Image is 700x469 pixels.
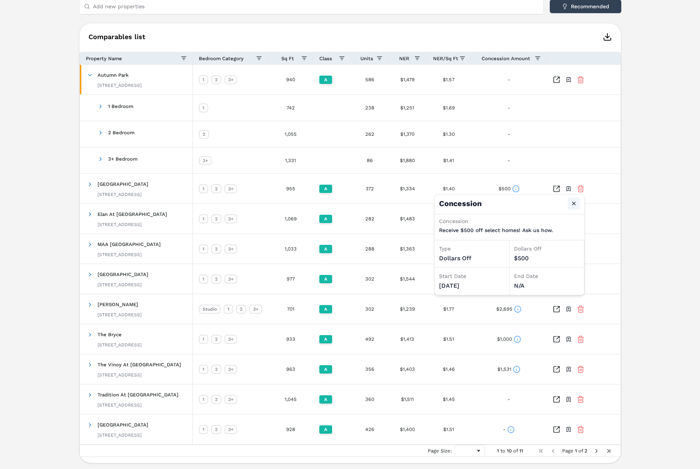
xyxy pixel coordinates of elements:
div: [STREET_ADDRESS] [98,312,142,318]
div: $1.30 [426,121,471,147]
div: 2 [211,425,221,434]
span: Class [319,56,332,61]
div: - [508,392,510,407]
div: $1,403 [389,354,426,384]
div: $500 [514,254,580,263]
div: Page Size [455,445,485,457]
div: $1,400 [389,414,426,444]
div: [STREET_ADDRESS] [98,282,148,288]
div: 3+ [224,335,237,344]
div: [STREET_ADDRESS] [98,402,178,408]
div: 356 [351,354,389,384]
div: A [319,305,332,313]
span: Page [562,448,573,454]
span: 2 Bedroom [108,130,134,135]
div: 1 [199,184,208,193]
div: N/A [514,281,580,290]
span: Bedroom Category [199,56,244,61]
div: 302 [351,264,389,294]
div: $1.46 [426,354,471,384]
span: Units [360,56,373,61]
div: 3+ [224,214,237,223]
div: [DATE] [439,281,505,290]
div: 3+ [199,156,212,165]
div: 1,331 [268,147,313,173]
div: 1 [199,395,208,404]
div: 940 [268,65,313,94]
div: A [319,76,332,84]
span: [GEOGRAPHIC_DATA] [98,272,148,277]
span: to [500,448,505,454]
span: Sq Ft [281,56,294,61]
div: 963 [268,354,313,384]
span: Concession Amount [482,56,530,61]
div: 1 [199,275,208,284]
span: MAA [GEOGRAPHIC_DATA] [98,241,161,247]
div: 2 [211,365,221,374]
div: $1.45 [426,384,471,414]
span: 10 [507,448,512,454]
span: [GEOGRAPHIC_DATA] [98,181,148,187]
div: $1,363 [389,234,426,264]
div: 586 [351,65,389,94]
div: [STREET_ADDRESS] [98,82,142,88]
div: 1 [199,244,208,253]
div: 3+ [224,184,237,193]
span: 1 [497,448,499,454]
div: 1 [199,365,208,374]
div: $1,413 [389,324,426,354]
span: Comparables list [88,33,145,40]
div: $500 [499,181,520,196]
div: - [508,127,510,141]
span: 1 [575,448,577,454]
div: $2,695 [496,302,522,316]
div: $1,483 [389,204,426,234]
div: 1 [199,425,208,434]
div: 928 [268,414,313,444]
div: - [508,153,510,168]
div: $1,479 [389,65,426,94]
div: $1,880 [389,147,426,173]
div: A [319,215,332,223]
div: 492 [351,324,389,354]
div: Page Size: [428,448,452,454]
div: $1,544 [389,264,426,294]
div: 2 [211,214,221,223]
div: 1 [199,335,208,344]
div: [STREET_ADDRESS] [98,432,148,438]
div: 2 [211,335,221,344]
div: 2 [211,395,221,404]
a: Inspect Comparables [553,366,560,373]
div: 3+ [224,425,237,434]
div: - [503,422,515,437]
div: [STREET_ADDRESS] [98,252,161,258]
div: A [319,335,332,343]
div: 742 [268,95,313,121]
div: 2 [211,184,221,193]
span: NER/Sq Ft [433,56,458,61]
div: 238 [351,95,389,121]
a: Inspect Comparables [553,185,560,193]
span: 2 [584,448,587,454]
div: Last Page [605,448,612,454]
div: 933 [268,324,313,354]
div: 1 [199,75,208,84]
span: of [513,448,518,454]
span: [PERSON_NAME] [98,302,138,307]
div: 282 [351,204,389,234]
a: Inspect Comparables [553,426,560,433]
h4: Concession [435,194,584,214]
div: $1.39 [426,204,471,234]
div: 3+ [224,244,237,253]
span: NER [399,56,409,61]
div: [STREET_ADDRESS] [98,191,148,197]
div: $1.32 [426,234,471,264]
div: $1,251 [389,95,426,121]
div: $1.69 [426,95,471,121]
div: 1,045 [268,384,313,414]
div: A [319,365,332,373]
div: 3+ [224,75,237,84]
div: 2 [199,130,209,139]
div: $1.51 [426,324,471,354]
div: 2 [236,305,246,314]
